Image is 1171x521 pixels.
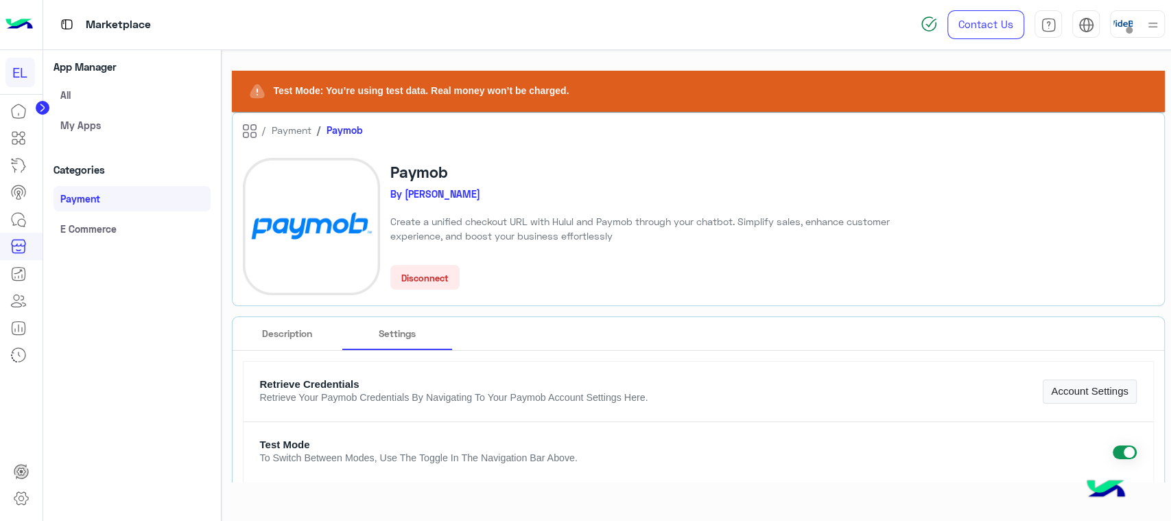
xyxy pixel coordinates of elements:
[260,391,648,405] p: Retrieve your Paymob credentials by navigating to your Paymob account settings here.
[1144,16,1161,34] img: profile
[1082,466,1130,514] img: hulul-logo.png
[390,187,915,201] p: By [PERSON_NAME]
[390,214,915,244] div: Create a unified checkout URL with Hulul and Paymob through your chatbot. Simplify sales, enhance...
[1051,384,1128,400] span: Account Settings
[947,10,1024,39] a: Contact Us
[5,58,35,87] div: EL
[54,216,211,241] a: E Commerce
[243,124,257,138] img: icon
[921,16,937,32] img: spinner
[54,163,211,176] h6: Categories
[260,451,578,465] p: To switch between modes, use the toggle in the navigation bar above.
[379,326,416,340] p: Settings
[262,326,312,340] p: Description
[1043,380,1137,404] a: Account Settings
[243,158,380,295] img: paymob
[54,186,211,211] a: Payment
[260,378,648,391] p: Retrieve Credentials
[54,83,211,108] a: All
[272,124,311,136] a: Payment
[54,60,211,73] h6: App Manager
[1034,10,1062,39] a: tab
[232,71,1166,112] mat-card: Test Mode: You’re using test data. Real money won’t be charged.
[1041,17,1056,33] img: tab
[58,16,75,33] img: tab
[86,16,151,34] p: Marketplace
[5,10,33,39] img: Logo
[390,265,460,290] button: Disconnect
[260,439,578,451] p: Test Mode
[54,113,211,137] a: My apps
[327,123,363,137] p: Paymob
[1113,14,1133,33] img: userImage
[390,163,915,181] h4: Paymob
[401,273,449,283] small: Disconnect
[1078,17,1094,33] img: tab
